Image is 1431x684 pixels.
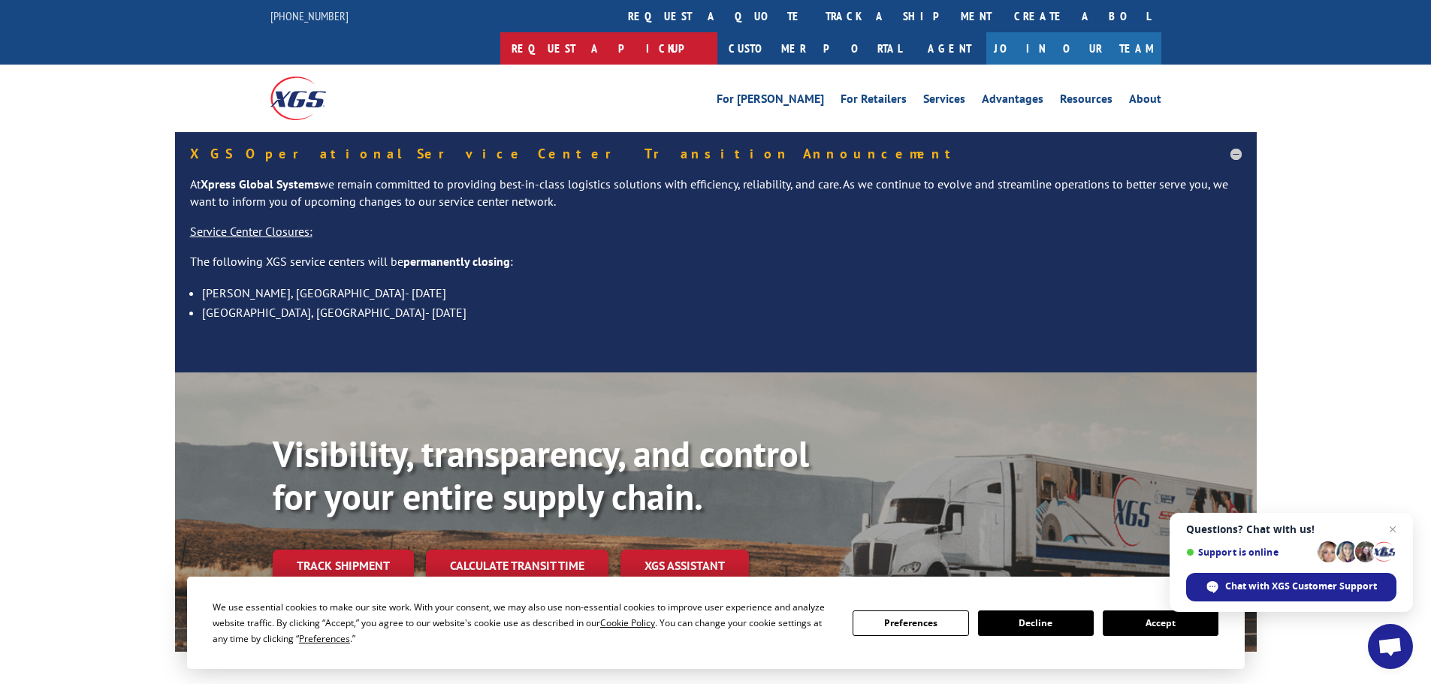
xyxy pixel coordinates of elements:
[190,176,1242,224] p: At we remain committed to providing best-in-class logistics solutions with efficiency, reliabilit...
[202,303,1242,322] li: [GEOGRAPHIC_DATA], [GEOGRAPHIC_DATA]- [DATE]
[982,93,1043,110] a: Advantages
[620,550,749,582] a: XGS ASSISTANT
[1060,93,1112,110] a: Resources
[201,176,319,191] strong: Xpress Global Systems
[978,610,1094,636] button: Decline
[273,550,414,581] a: Track shipment
[202,283,1242,303] li: [PERSON_NAME], [GEOGRAPHIC_DATA]- [DATE]
[426,550,608,582] a: Calculate transit time
[187,577,1245,669] div: Cookie Consent Prompt
[270,8,349,23] a: [PHONE_NUMBER]
[1186,523,1396,535] span: Questions? Chat with us!
[1186,547,1312,558] span: Support is online
[1225,580,1377,593] span: Chat with XGS Customer Support
[841,93,907,110] a: For Retailers
[923,93,965,110] a: Services
[403,254,510,269] strong: permanently closing
[1368,624,1413,669] a: Open chat
[717,93,824,110] a: For [PERSON_NAME]
[853,610,968,636] button: Preferences
[600,616,655,629] span: Cookie Policy
[1186,573,1396,601] span: Chat with XGS Customer Support
[299,632,350,645] span: Preferences
[1103,610,1218,636] button: Accept
[190,253,1242,283] p: The following XGS service centers will be :
[986,32,1161,65] a: Join Our Team
[1129,93,1161,110] a: About
[500,32,717,65] a: Request a pickup
[717,32,913,65] a: Customer Portal
[273,430,809,520] b: Visibility, transparency, and control for your entire supply chain.
[213,599,835,646] div: We use essential cookies to make our site work. With your consent, we may also use non-essential ...
[190,147,1242,161] h5: XGS Operational Service Center Transition Announcement
[913,32,986,65] a: Agent
[190,224,312,239] u: Service Center Closures:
